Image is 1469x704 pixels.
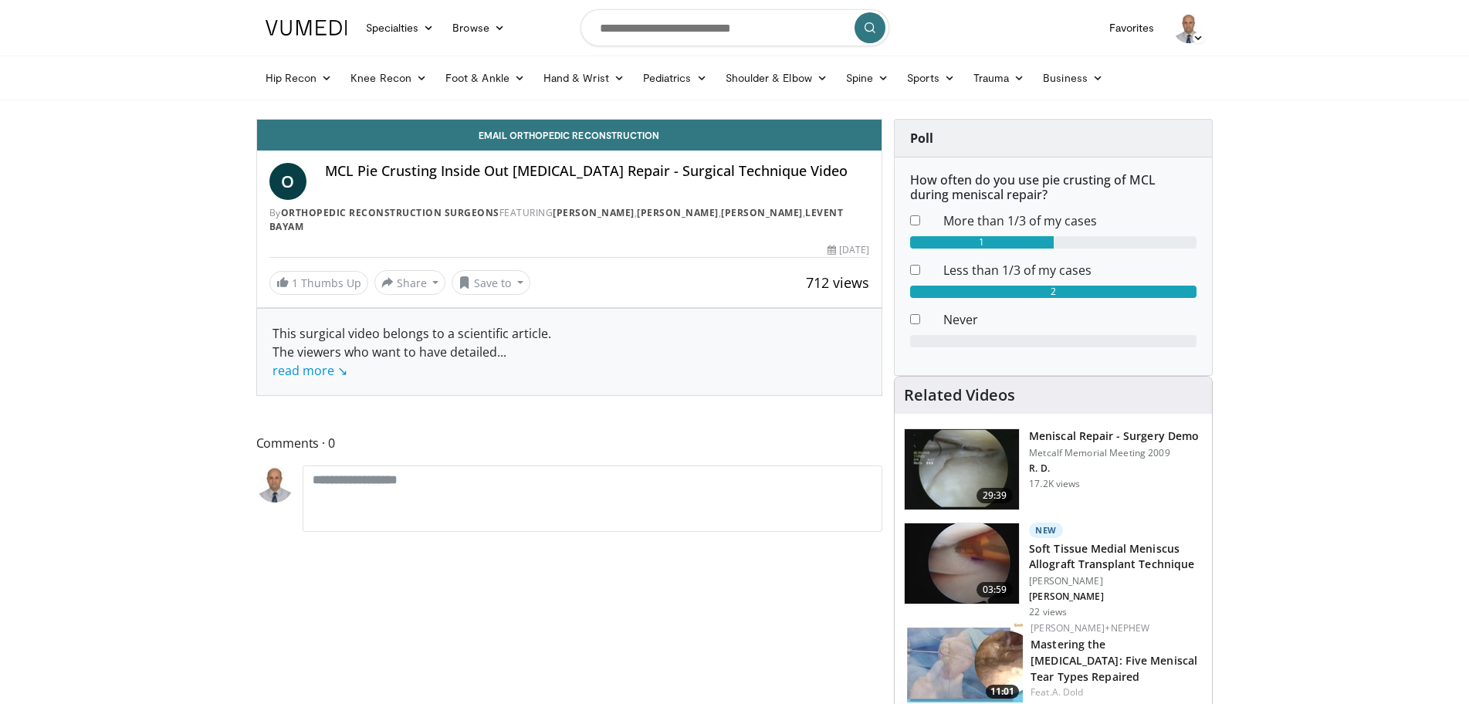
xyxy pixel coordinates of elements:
button: Share [374,270,446,295]
img: 44c00b1e-3a75-4e34-bb5c-37c6caafe70b.150x105_q85_crop-smart_upscale.jpg [907,621,1023,702]
img: hunt_3.png.150x105_q85_crop-smart_upscale.jpg [905,429,1019,509]
p: 17.2K views [1029,478,1080,490]
a: A. Dold [1052,685,1084,699]
a: [PERSON_NAME] [553,206,635,219]
a: Pediatrics [634,63,716,93]
a: Favorites [1100,12,1164,43]
a: Knee Recon [341,63,436,93]
dd: Less than 1/3 of my cases [932,261,1208,279]
a: Mastering the [MEDICAL_DATA]: Five Meniscal Tear Types Repaired [1031,637,1197,684]
span: 03:59 [977,582,1014,597]
img: VuMedi Logo [266,20,347,36]
a: Levent Bayam [269,206,844,233]
a: Specialties [357,12,444,43]
a: [PERSON_NAME] [721,206,803,219]
p: R. D. [1029,462,1199,475]
a: [PERSON_NAME] [637,206,719,219]
h4: Related Videos [904,386,1015,404]
span: Comments 0 [256,433,883,453]
a: Browse [443,12,514,43]
a: Shoulder & Elbow [716,63,837,93]
dd: Never [932,310,1208,329]
a: 29:39 Meniscal Repair - Surgery Demo Metcalf Memorial Meeting 2009 R. D. 17.2K views [904,428,1203,510]
a: Spine [837,63,898,93]
dd: More than 1/3 of my cases [932,212,1208,230]
p: 22 views [1029,606,1067,618]
a: read more ↘ [272,362,347,379]
div: 1 [910,236,1054,249]
p: Metcalf Memorial Meeting 2009 [1029,447,1199,459]
p: [PERSON_NAME] [1029,591,1203,603]
span: 712 views [806,273,869,292]
img: 2707baef-ed28-494e-b200-3f97aa5b8346.150x105_q85_crop-smart_upscale.jpg [905,523,1019,604]
span: 11:01 [986,685,1019,699]
div: 2 [910,286,1197,298]
h3: Meniscal Repair - Surgery Demo [1029,428,1199,444]
span: 29:39 [977,488,1014,503]
a: Sports [898,63,964,93]
a: O [269,163,306,200]
a: Trauma [964,63,1034,93]
a: 03:59 New Soft Tissue Medial Meniscus Allograft Transplant Technique [PERSON_NAME] [PERSON_NAME] ... [904,523,1203,618]
div: This surgical video belongs to a scientific article. The viewers who want to have detailed [272,324,867,380]
span: 1 [292,276,298,290]
a: [PERSON_NAME]+Nephew [1031,621,1149,635]
strong: Poll [910,130,933,147]
a: Foot & Ankle [436,63,534,93]
h3: Soft Tissue Medial Meniscus Allograft Transplant Technique [1029,541,1203,572]
a: Email Orthopedic Reconstruction [257,120,882,151]
input: Search topics, interventions [580,9,889,46]
a: Hand & Wrist [534,63,634,93]
a: 11:01 [907,621,1023,702]
a: Orthopedic Reconstruction Surgeons [281,206,499,219]
button: Save to [452,270,530,295]
p: New [1029,523,1063,538]
img: Avatar [1173,12,1204,43]
p: [PERSON_NAME] [1029,575,1203,587]
a: Hip Recon [256,63,342,93]
div: By FEATURING , , , [269,206,870,234]
img: Avatar [256,465,293,503]
h4: MCL Pie Crusting Inside Out [MEDICAL_DATA] Repair - Surgical Technique Video [325,163,870,180]
a: Business [1034,63,1112,93]
a: 1 Thumbs Up [269,271,368,295]
div: [DATE] [828,243,869,257]
div: Feat. [1031,685,1200,699]
h6: How often do you use pie crusting of MCL during meniscal repair? [910,173,1197,202]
